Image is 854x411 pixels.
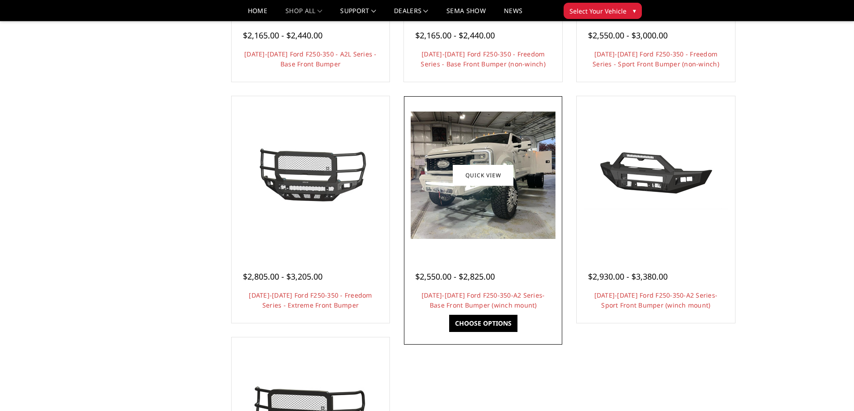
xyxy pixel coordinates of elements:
[249,291,372,309] a: [DATE]-[DATE] Ford F250-350 - Freedom Series - Extreme Front Bumper
[248,8,267,21] a: Home
[234,98,388,252] a: 2023-2025 Ford F250-350 - Freedom Series - Extreme Front Bumper 2023-2025 Ford F250-350 - Freedom...
[411,112,555,239] img: 2023-2025 Ford F250-350-A2 Series-Base Front Bumper (winch mount)
[406,98,560,252] a: 2023-2025 Ford F250-350-A2 Series-Base Front Bumper (winch mount) 2023-2025 Ford F250-350-A2 Seri...
[243,271,323,282] span: $2,805.00 - $3,205.00
[449,315,517,332] a: Choose Options
[244,50,377,68] a: [DATE]-[DATE] Ford F250-350 - A2L Series - Base Front Bumper
[564,3,642,19] button: Select Your Vehicle
[453,165,513,186] a: Quick view
[569,6,626,16] span: Select Your Vehicle
[243,30,323,41] span: $2,165.00 - $2,440.00
[588,30,668,41] span: $2,550.00 - $3,000.00
[593,50,719,68] a: [DATE]-[DATE] Ford F250-350 - Freedom Series - Sport Front Bumper (non-winch)
[394,8,428,21] a: Dealers
[422,291,545,309] a: [DATE]-[DATE] Ford F250-350-A2 Series-Base Front Bumper (winch mount)
[446,8,486,21] a: SEMA Show
[504,8,522,21] a: News
[415,271,495,282] span: $2,550.00 - $2,825.00
[579,98,733,252] a: 2023-2025 Ford F250-350-A2 Series-Sport Front Bumper (winch mount) 2023-2025 Ford F250-350-A2 Ser...
[415,30,495,41] span: $2,165.00 - $2,440.00
[421,50,546,68] a: [DATE]-[DATE] Ford F250-350 - Freedom Series - Base Front Bumper (non-winch)
[285,8,322,21] a: shop all
[633,6,636,15] span: ▾
[594,291,718,309] a: [DATE]-[DATE] Ford F250-350-A2 Series-Sport Front Bumper (winch mount)
[340,8,376,21] a: Support
[588,271,668,282] span: $2,930.00 - $3,380.00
